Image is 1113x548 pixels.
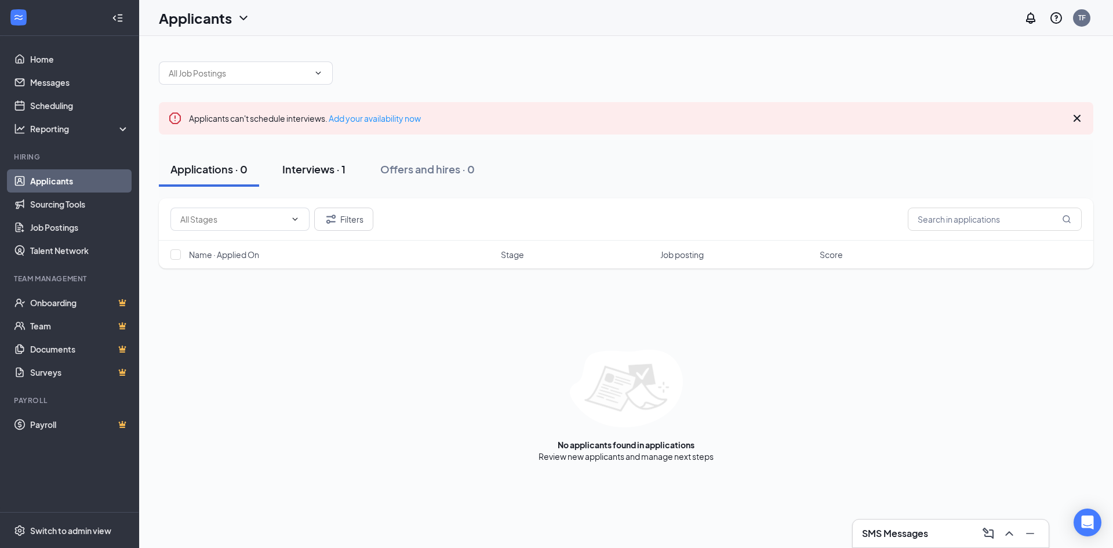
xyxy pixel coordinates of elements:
div: TF [1078,13,1086,23]
span: Applicants can't schedule interviews. [189,113,421,124]
span: Score [820,249,843,260]
a: Add your availability now [329,113,421,124]
a: Talent Network [30,239,129,262]
div: Applications · 0 [170,162,248,176]
h1: Applicants [159,8,232,28]
span: Job posting [660,249,704,260]
input: All Stages [180,213,286,226]
svg: WorkstreamLogo [13,12,24,23]
svg: Filter [324,212,338,226]
a: Sourcing Tools [30,193,129,216]
svg: ChevronDown [237,11,250,25]
button: ComposeMessage [979,524,998,543]
svg: ComposeMessage [981,527,995,540]
a: SurveysCrown [30,361,129,384]
a: Applicants [30,169,129,193]
a: OnboardingCrown [30,291,129,314]
svg: Notifications [1024,11,1038,25]
div: Interviews · 1 [282,162,345,176]
input: Search in applications [908,208,1082,231]
a: Messages [30,71,129,94]
svg: MagnifyingGlass [1062,215,1071,224]
svg: ChevronDown [314,68,323,78]
a: Job Postings [30,216,129,239]
svg: ChevronDown [290,215,300,224]
div: Review new applicants and manage next steps [539,451,714,462]
button: ChevronUp [1000,524,1019,543]
div: No applicants found in applications [558,439,694,451]
button: Minimize [1021,524,1039,543]
svg: Cross [1070,111,1084,125]
div: Reporting [30,123,130,135]
h3: SMS Messages [862,527,928,540]
a: PayrollCrown [30,413,129,436]
svg: Analysis [14,123,26,135]
span: Name · Applied On [189,249,259,260]
svg: Error [168,111,182,125]
svg: QuestionInfo [1049,11,1063,25]
div: Team Management [14,274,127,284]
svg: Minimize [1023,527,1037,540]
svg: Collapse [112,12,123,24]
div: Payroll [14,395,127,405]
a: DocumentsCrown [30,337,129,361]
svg: Settings [14,525,26,536]
svg: ChevronUp [1002,527,1016,540]
div: Offers and hires · 0 [380,162,475,176]
img: empty-state [570,350,683,427]
a: Scheduling [30,94,129,117]
div: Switch to admin view [30,525,111,536]
div: Hiring [14,152,127,162]
div: Open Intercom Messenger [1074,509,1101,536]
a: TeamCrown [30,314,129,337]
span: Stage [501,249,524,260]
input: All Job Postings [169,67,309,79]
button: Filter Filters [314,208,373,231]
a: Home [30,48,129,71]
